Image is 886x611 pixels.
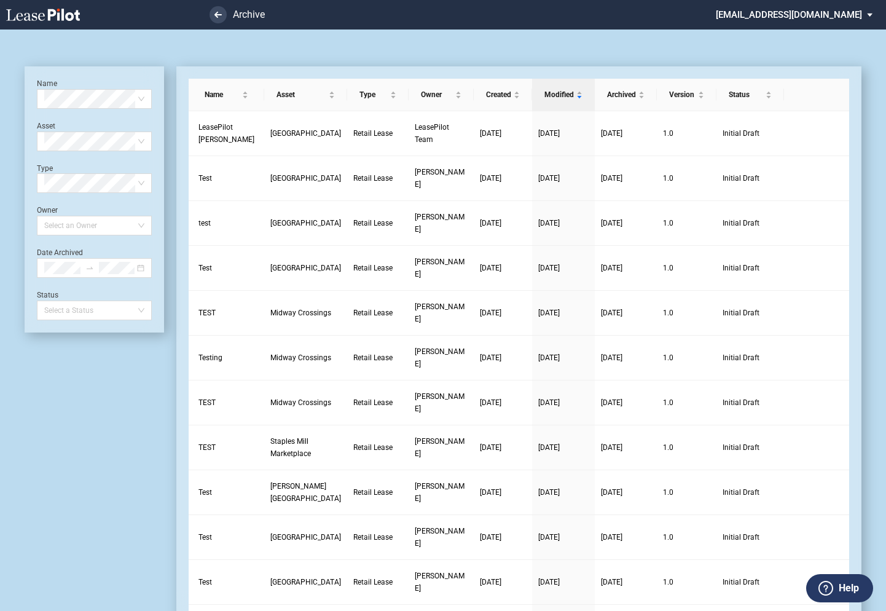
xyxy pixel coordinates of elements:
[723,172,778,184] span: Initial Draft
[270,264,341,272] span: Braemar Village Center
[663,488,673,497] span: 1 . 0
[663,398,673,407] span: 1 . 0
[480,174,501,183] span: [DATE]
[189,79,264,111] th: Name
[270,482,341,503] span: Margarita Plaza
[270,129,341,138] span: Braemar Village Center
[657,79,716,111] th: Version
[595,79,657,111] th: Archived
[663,309,673,317] span: 1 . 0
[37,206,58,215] label: Owner
[37,291,58,299] label: Status
[198,219,211,227] span: test
[198,353,222,362] span: Testing
[198,174,212,183] span: Test
[723,217,778,229] span: Initial Draft
[538,533,560,542] span: [DATE]
[729,89,763,101] span: Status
[480,443,501,452] span: [DATE]
[415,525,468,550] a: [PERSON_NAME]
[353,264,393,272] span: Retail Lease
[359,89,388,101] span: Type
[415,435,468,460] a: [PERSON_NAME]
[601,264,622,272] span: [DATE]
[353,219,393,227] span: Retail Lease
[663,219,673,227] span: 1 . 0
[270,533,341,542] span: Braemar Village Center
[538,578,560,586] span: [DATE]
[353,174,393,183] span: Retail Lease
[663,578,673,586] span: 1 . 0
[480,309,501,317] span: [DATE]
[663,533,673,542] span: 1 . 0
[37,122,55,130] label: Asset
[198,264,212,272] span: Test
[276,89,326,101] span: Asset
[663,443,673,452] span: 1 . 0
[480,219,501,227] span: [DATE]
[270,578,341,586] span: Braemar Village Center
[264,79,347,111] th: Asset
[538,488,560,497] span: [DATE]
[480,488,501,497] span: [DATE]
[480,398,501,407] span: [DATE]
[415,482,465,503] span: Catherine Midkiff
[480,264,501,272] span: [DATE]
[538,174,560,183] span: [DATE]
[37,164,53,173] label: Type
[663,353,673,362] span: 1 . 0
[415,168,465,189] span: Catherine Midkiff
[538,129,560,138] span: [DATE]
[538,309,560,317] span: [DATE]
[601,353,622,362] span: [DATE]
[806,574,873,602] button: Help
[198,123,254,144] span: LeasePilot David Test
[270,437,311,458] span: Staples Mill Marketplace
[723,486,778,499] span: Initial Draft
[480,533,501,542] span: [DATE]
[415,347,465,368] span: Catherine Midkiff
[198,578,212,586] span: Test
[415,166,468,191] a: [PERSON_NAME]
[415,302,465,323] span: Nicole Ford
[415,572,465,593] span: Catherine Midkiff
[270,174,341,183] span: Braemar Village Center
[480,578,501,586] span: [DATE]
[198,309,216,317] span: TEST
[538,219,560,227] span: [DATE]
[723,441,778,454] span: Initial Draft
[601,488,622,497] span: [DATE]
[415,570,468,594] a: [PERSON_NAME]
[415,392,465,413] span: Nicole Ford
[601,219,622,227] span: [DATE]
[85,264,94,272] span: swap-right
[353,443,393,452] span: Retail Lease
[270,309,331,317] span: Midway Crossings
[415,390,468,415] a: [PERSON_NAME]
[601,578,622,586] span: [DATE]
[538,353,560,362] span: [DATE]
[723,576,778,588] span: Initial Draft
[415,345,468,370] a: [PERSON_NAME]
[37,248,83,257] label: Date Archived
[601,309,622,317] span: [DATE]
[421,89,453,101] span: Owner
[601,129,622,138] span: [DATE]
[415,213,465,234] span: Abigail Sloan
[723,396,778,409] span: Initial Draft
[723,531,778,543] span: Initial Draft
[353,309,393,317] span: Retail Lease
[353,488,393,497] span: Retail Lease
[415,437,465,458] span: Nicole Ford
[415,121,468,146] a: LeasePilot Team
[198,398,216,407] span: TEST
[532,79,595,111] th: Modified
[415,480,468,505] a: [PERSON_NAME]
[85,264,94,272] span: to
[538,264,560,272] span: [DATE]
[353,353,393,362] span: Retail Lease
[480,129,501,138] span: [DATE]
[723,307,778,319] span: Initial Draft
[270,398,331,407] span: Midway Crossings
[415,256,468,280] a: [PERSON_NAME]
